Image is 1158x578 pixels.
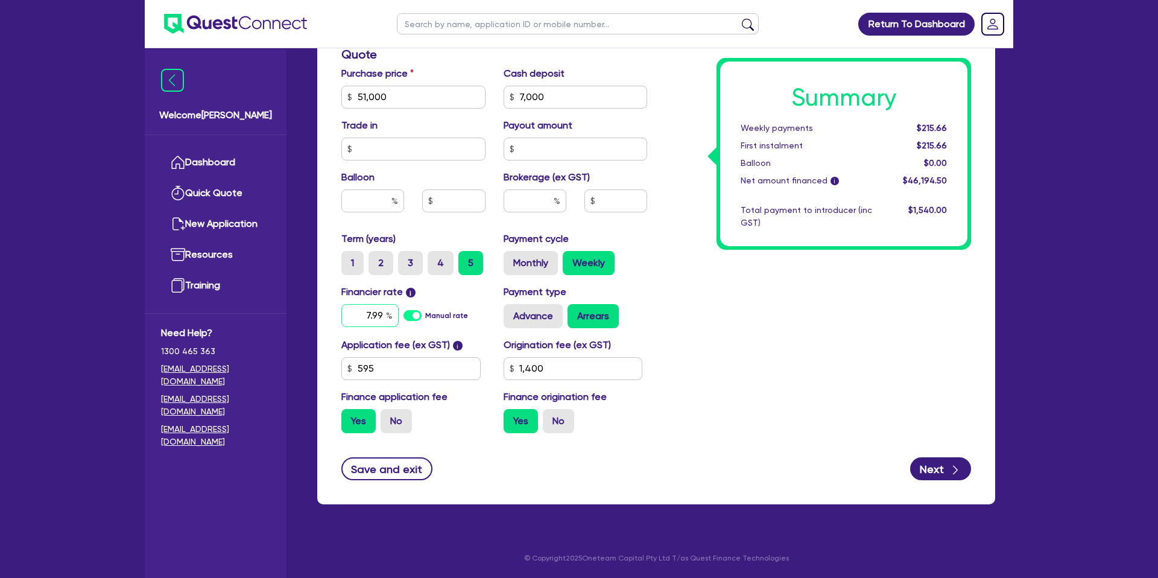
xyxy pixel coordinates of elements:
[504,304,563,328] label: Advance
[341,232,396,246] label: Term (years)
[428,251,454,275] label: 4
[504,170,590,185] label: Brokerage (ex GST)
[397,13,759,34] input: Search by name, application ID or mobile number...
[341,251,364,275] label: 1
[924,158,947,168] span: $0.00
[171,217,185,231] img: new-application
[732,139,881,152] div: First instalment
[161,240,270,270] a: Resources
[568,304,619,328] label: Arrears
[171,186,185,200] img: quick-quote
[458,251,483,275] label: 5
[341,285,416,299] label: Financier rate
[161,345,270,358] span: 1300 465 363
[161,69,184,92] img: icon-menu-close
[504,232,569,246] label: Payment cycle
[398,251,423,275] label: 3
[341,47,647,62] h3: Quote
[161,363,270,388] a: [EMAIL_ADDRESS][DOMAIN_NAME]
[858,13,975,36] a: Return To Dashboard
[741,83,947,112] h1: Summary
[161,209,270,240] a: New Application
[341,66,414,81] label: Purchase price
[381,409,412,433] label: No
[161,326,270,340] span: Need Help?
[341,170,375,185] label: Balloon
[504,118,572,133] label: Payout amount
[453,341,463,351] span: i
[406,288,416,297] span: i
[341,457,432,480] button: Save and exit
[732,157,881,170] div: Balloon
[161,178,270,209] a: Quick Quote
[917,141,947,150] span: $215.66
[543,409,574,433] label: No
[341,390,448,404] label: Finance application fee
[504,66,565,81] label: Cash deposit
[425,310,468,321] label: Manual rate
[161,270,270,301] a: Training
[504,390,607,404] label: Finance origination fee
[341,338,450,352] label: Application fee (ex GST)
[341,409,376,433] label: Yes
[831,177,839,186] span: i
[732,204,881,229] div: Total payment to introducer (inc GST)
[504,338,611,352] label: Origination fee (ex GST)
[164,14,307,34] img: quest-connect-logo-blue
[504,285,566,299] label: Payment type
[732,174,881,187] div: Net amount financed
[161,423,270,448] a: [EMAIL_ADDRESS][DOMAIN_NAME]
[159,108,272,122] span: Welcome [PERSON_NAME]
[908,205,947,215] span: $1,540.00
[504,251,558,275] label: Monthly
[341,118,378,133] label: Trade in
[732,122,881,135] div: Weekly payments
[977,8,1008,40] a: Dropdown toggle
[171,247,185,262] img: resources
[161,147,270,178] a: Dashboard
[161,393,270,418] a: [EMAIL_ADDRESS][DOMAIN_NAME]
[910,457,971,480] button: Next
[917,123,947,133] span: $215.66
[309,553,1004,564] p: © Copyright 2025 Oneteam Capital Pty Ltd T/as Quest Finance Technologies
[369,251,393,275] label: 2
[171,278,185,293] img: training
[563,251,615,275] label: Weekly
[504,409,538,433] label: Yes
[903,176,947,185] span: $46,194.50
